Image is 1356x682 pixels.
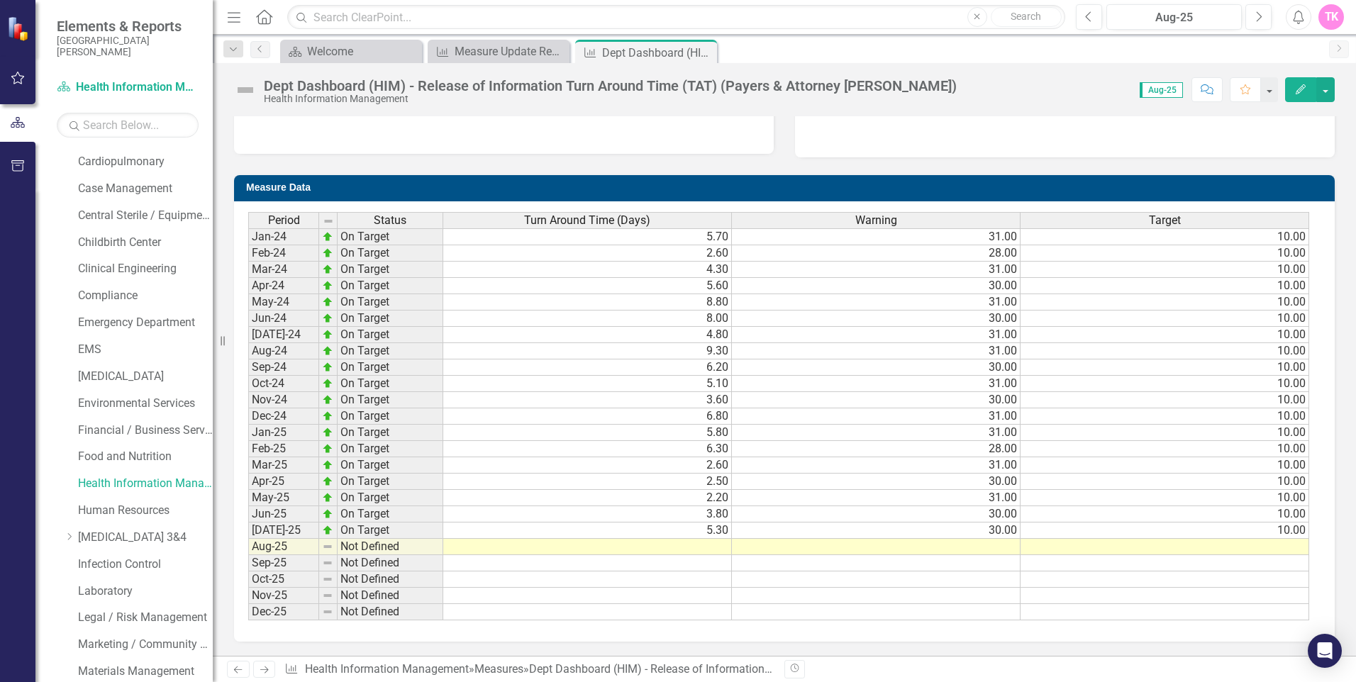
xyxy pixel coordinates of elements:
[1021,408,1309,425] td: 10.00
[529,662,1075,676] div: Dept Dashboard (HIM) - Release of Information Turn Around Time (TAT) (Payers & Attorney [PERSON_N...
[338,457,443,474] td: On Target
[338,262,443,278] td: On Target
[322,345,333,357] img: zOikAAAAAElFTkSuQmCC
[248,441,319,457] td: Feb-25
[374,214,406,227] span: Status
[732,474,1021,490] td: 30.00
[78,208,213,224] a: Central Sterile / Equipment Distribution
[1106,4,1242,30] button: Aug-25
[322,459,333,471] img: zOikAAAAAElFTkSuQmCC
[338,359,443,376] td: On Target
[1021,278,1309,294] td: 10.00
[338,571,443,588] td: Not Defined
[322,231,333,242] img: zOikAAAAAElFTkSuQmCC
[732,245,1021,262] td: 28.00
[78,664,213,680] a: Materials Management
[322,247,333,259] img: zOikAAAAAElFTkSuQmCC
[431,43,566,60] a: Measure Update Report
[248,522,319,539] td: [DATE]-25
[732,425,1021,441] td: 31.00
[307,43,418,60] div: Welcome
[78,154,213,170] a: Cardiopulmonary
[322,410,333,422] img: zOikAAAAAElFTkSuQmCC
[78,396,213,412] a: Environmental Services
[443,262,732,278] td: 4.30
[443,441,732,457] td: 6.30
[338,555,443,571] td: Not Defined
[248,425,319,441] td: Jan-25
[1021,474,1309,490] td: 10.00
[338,490,443,506] td: On Target
[322,280,333,291] img: zOikAAAAAElFTkSuQmCC
[1021,228,1309,245] td: 10.00
[443,311,732,327] td: 8.00
[443,327,732,343] td: 4.80
[1021,425,1309,441] td: 10.00
[248,376,319,392] td: Oct-24
[322,590,333,601] img: 8DAGhfEEPCf229AAAAAElFTkSuQmCC
[248,392,319,408] td: Nov-24
[443,474,732,490] td: 2.50
[1021,245,1309,262] td: 10.00
[443,343,732,359] td: 9.30
[305,662,469,676] a: Health Information Management
[322,362,333,373] img: zOikAAAAAElFTkSuQmCC
[78,423,213,439] a: Financial / Business Services
[443,392,732,408] td: 3.60
[57,79,199,96] a: Health Information Management
[78,235,213,251] a: Childbirth Center
[322,508,333,520] img: zOikAAAAAElFTkSuQmCC
[322,443,333,454] img: zOikAAAAAElFTkSuQmCC
[732,228,1021,245] td: 31.00
[732,262,1021,278] td: 31.00
[338,604,443,620] td: Not Defined
[732,376,1021,392] td: 31.00
[1021,262,1309,278] td: 10.00
[1021,327,1309,343] td: 10.00
[246,182,1328,193] h3: Measure Data
[732,408,1021,425] td: 31.00
[732,327,1021,343] td: 31.00
[443,376,732,392] td: 5.10
[602,44,713,62] div: Dept Dashboard (HIM) - Release of Information Turn Around Time (TAT) (Payers & Attorney [PERSON_N...
[248,245,319,262] td: Feb-24
[78,583,213,600] a: Laboratory
[338,522,443,539] td: On Target
[248,539,319,555] td: Aug-25
[1011,11,1041,22] span: Search
[1021,294,1309,311] td: 10.00
[443,522,732,539] td: 5.30
[455,43,566,60] div: Measure Update Report
[732,441,1021,457] td: 28.00
[443,408,732,425] td: 6.80
[338,228,443,245] td: On Target
[248,343,319,359] td: Aug-24
[1318,4,1344,30] button: TK
[78,449,213,465] a: Food and Nutrition
[284,661,774,678] div: » »
[57,18,199,35] span: Elements & Reports
[338,425,443,441] td: On Target
[443,490,732,506] td: 2.20
[1021,359,1309,376] td: 10.00
[1021,392,1309,408] td: 10.00
[248,327,319,343] td: [DATE]-24
[248,457,319,474] td: Mar-25
[1021,441,1309,457] td: 10.00
[78,181,213,197] a: Case Management
[78,261,213,277] a: Clinical Engineering
[1021,522,1309,539] td: 10.00
[732,506,1021,522] td: 30.00
[322,541,333,552] img: 8DAGhfEEPCf229AAAAAElFTkSuQmCC
[78,476,213,492] a: Health Information Management
[57,113,199,138] input: Search Below...
[248,555,319,571] td: Sep-25
[322,606,333,617] img: 8DAGhfEEPCf229AAAAAElFTkSuQmCC
[322,394,333,406] img: zOikAAAAAElFTkSuQmCC
[248,294,319,311] td: May-24
[1021,457,1309,474] td: 10.00
[732,522,1021,539] td: 30.00
[248,588,319,604] td: Nov-25
[1308,634,1342,668] div: Open Intercom Messenger
[732,343,1021,359] td: 31.00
